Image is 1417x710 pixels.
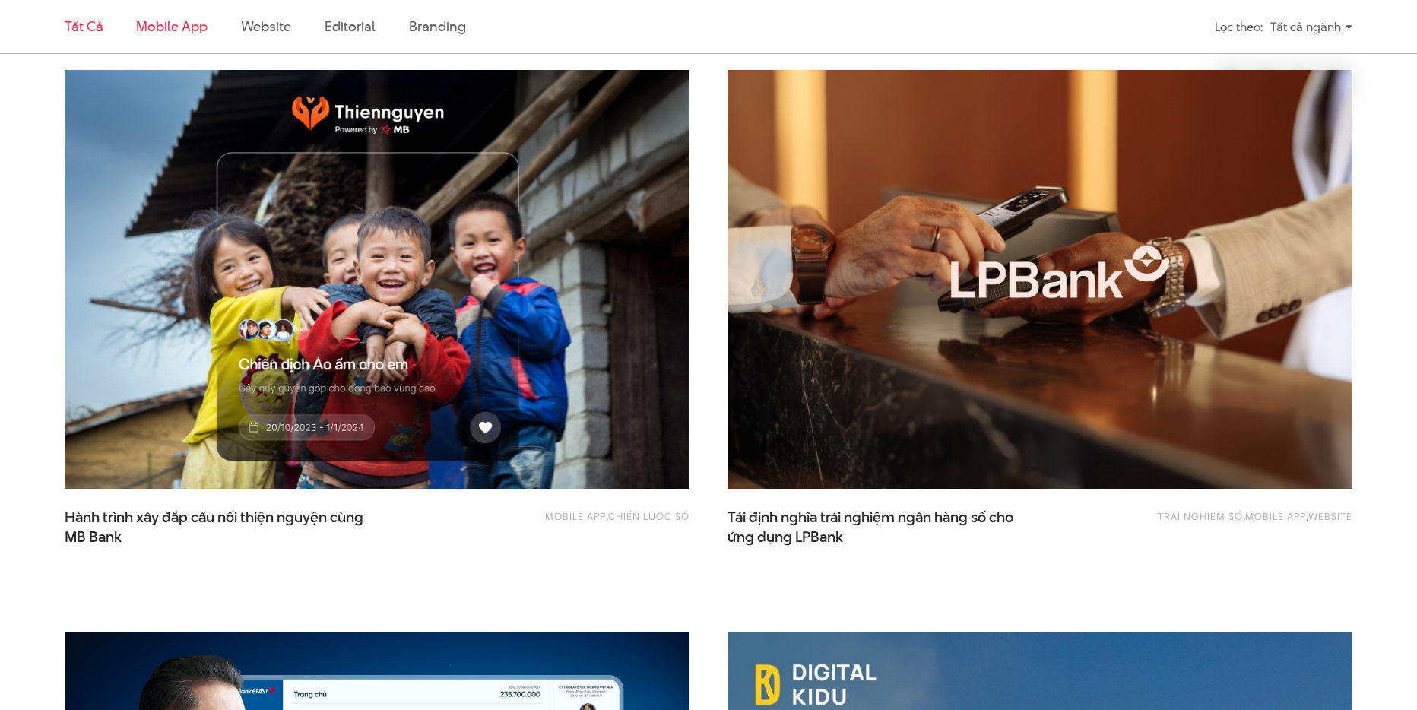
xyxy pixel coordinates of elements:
[65,17,103,36] a: Tất cả
[728,508,1032,546] a: Tái định nghĩa trải nghiệm ngân hàng số choứng dụng LPBank
[409,17,465,36] a: Branding
[65,528,122,547] span: MB Bank
[65,508,369,546] a: Hành trình xây đắp cầu nối thiện nguyện cùngMB Bank
[608,509,689,523] a: Chiến lược số
[241,17,291,36] a: Website
[1308,509,1352,523] a: Website
[1215,14,1263,40] div: Lọc theo:
[1270,14,1352,40] div: Tất cả ngành
[728,528,843,547] span: ứng dụng LPBank
[136,17,207,36] a: Mobile app
[1102,508,1352,538] div: , ,
[1158,509,1243,523] a: Trải nghiệm số
[545,509,606,523] a: Mobile app
[439,508,689,538] div: ,
[728,508,1032,546] span: Tái định nghĩa trải nghiệm ngân hàng số cho
[1245,509,1306,523] a: Mobile app
[728,70,1352,489] img: LPBank Thumb
[65,70,689,489] img: thumb
[65,508,369,546] span: Hành trình xây đắp cầu nối thiện nguyện cùng
[325,17,376,36] a: Editorial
